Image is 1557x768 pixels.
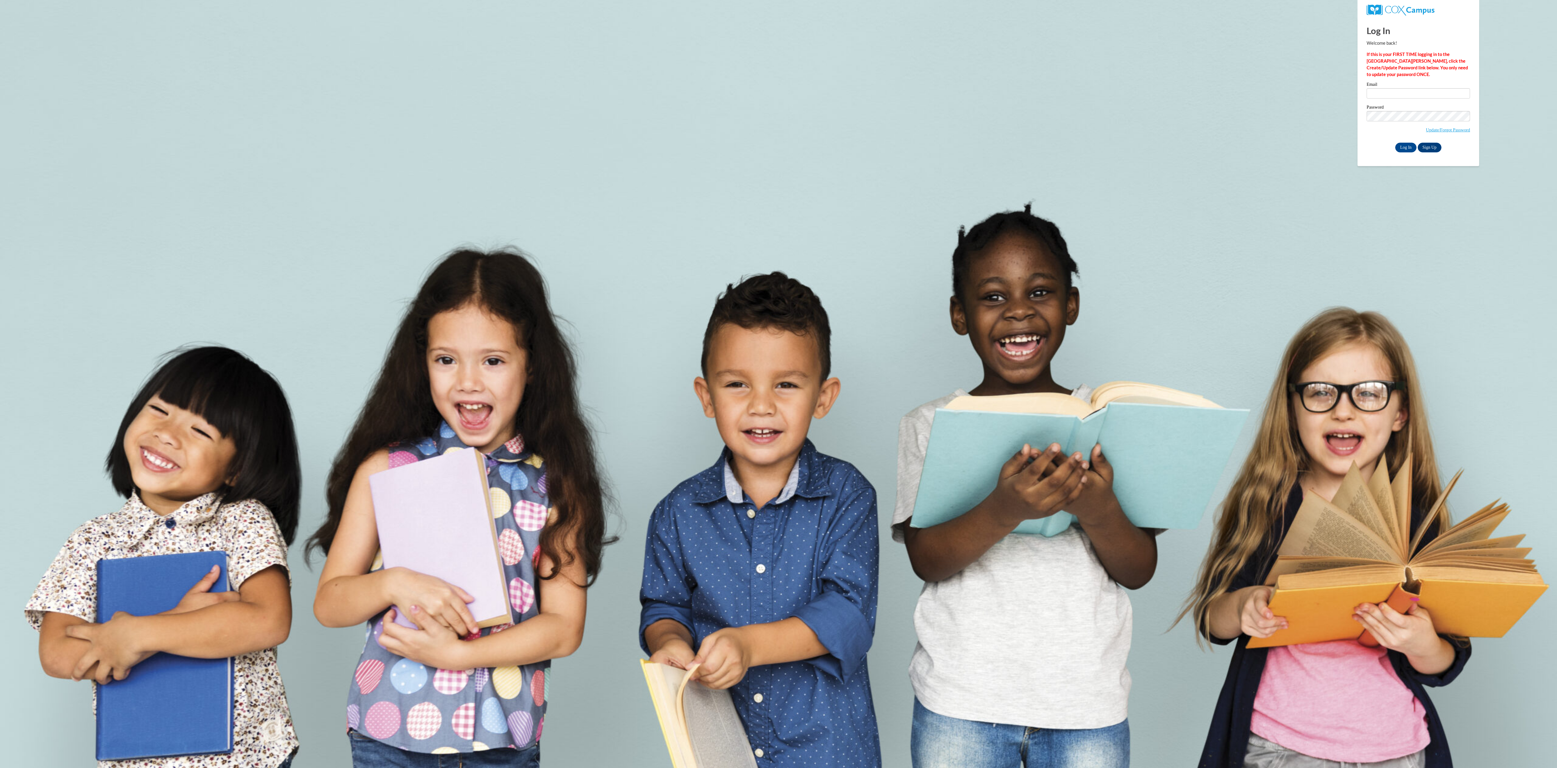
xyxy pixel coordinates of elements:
[1367,5,1434,16] img: COX Campus
[1426,127,1470,132] a: Update/Forgot Password
[1418,143,1441,152] a: Sign Up
[1367,40,1470,47] p: Welcome back!
[1367,52,1468,77] strong: If this is your FIRST TIME logging in to the [GEOGRAPHIC_DATA][PERSON_NAME], click the Create/Upd...
[1367,24,1470,37] h1: Log In
[1395,143,1417,152] input: Log In
[1367,105,1470,111] label: Password
[1367,7,1434,12] a: COX Campus
[1367,82,1470,88] label: Email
